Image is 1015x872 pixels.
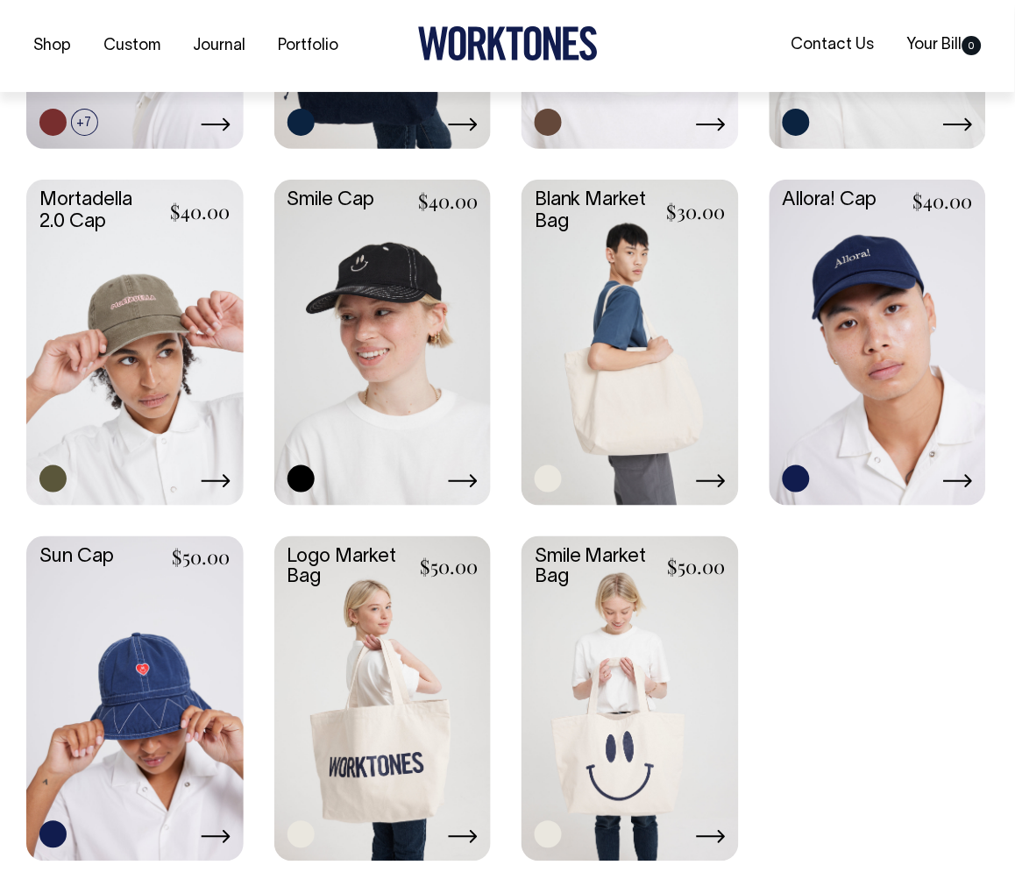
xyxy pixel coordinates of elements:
a: Your Bill0 [900,31,989,60]
a: Shop [26,32,78,60]
a: Portfolio [271,32,345,60]
span: +7 [71,109,98,136]
a: Journal [186,32,252,60]
a: Custom [96,32,167,60]
a: Contact Us [784,31,882,60]
span: 0 [962,36,982,55]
